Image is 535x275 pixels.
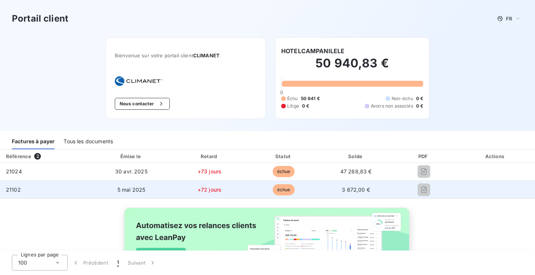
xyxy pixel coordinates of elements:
[273,166,295,177] span: échue
[113,255,123,271] button: 1
[174,153,246,160] div: Retard
[280,89,283,95] span: 0
[115,76,162,86] img: Company logo
[18,259,27,266] span: 100
[6,168,22,175] span: 21024
[392,95,413,102] span: Non-échu
[301,95,320,102] span: 50 941 €
[506,16,512,22] span: FR
[416,95,423,102] span: 0 €
[115,168,147,175] span: 30 avr. 2025
[287,103,299,109] span: Litige
[302,103,309,109] span: 0 €
[123,255,161,271] button: Suivant
[416,103,423,109] span: 0 €
[281,56,423,78] h2: 50 940,83 €
[322,153,390,160] div: Solde
[342,186,370,193] span: 3 672,00 €
[64,134,113,149] div: Tous les documents
[117,186,146,193] span: 5 mai 2025
[198,186,221,193] span: +72 jours
[198,168,221,175] span: +73 jours
[457,153,534,160] div: Actions
[12,12,68,25] h3: Portail client
[34,153,41,160] span: 2
[287,95,298,102] span: Échu
[393,153,454,160] div: PDF
[6,186,21,193] span: 21102
[117,259,119,266] span: 1
[12,134,55,149] div: Factures à payer
[115,98,170,110] button: Nous contacter
[281,47,344,55] h6: HOTELCAMPANILELE
[193,52,220,58] span: CLIMANET
[115,52,257,58] span: Bienvenue sur votre portail client .
[249,153,319,160] div: Statut
[68,255,113,271] button: Précédent
[340,168,372,175] span: 47 268,83 €
[371,103,413,109] span: Avoirs non associés
[92,153,171,160] div: Émise le
[273,184,295,195] span: échue
[6,153,31,159] div: Référence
